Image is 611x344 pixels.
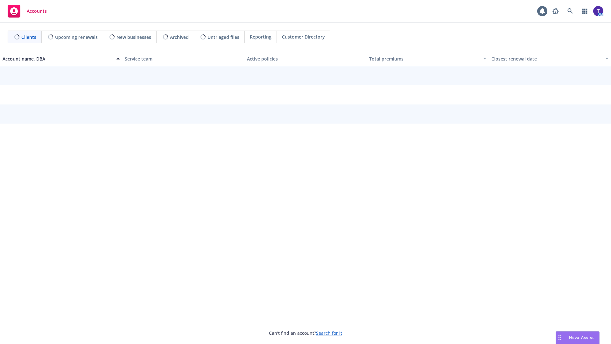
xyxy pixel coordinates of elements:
img: photo [593,6,603,16]
button: Nova Assist [556,331,600,344]
span: New businesses [116,34,151,40]
button: Total premiums [367,51,489,66]
span: Customer Directory [282,33,325,40]
div: Total premiums [369,55,479,62]
span: Can't find an account? [269,330,342,336]
span: Reporting [250,33,271,40]
a: Accounts [5,2,49,20]
a: Search [564,5,577,18]
button: Service team [122,51,244,66]
a: Switch app [579,5,591,18]
div: Active policies [247,55,364,62]
span: Nova Assist [569,335,594,340]
div: Drag to move [556,332,564,344]
a: Search for it [316,330,342,336]
span: Upcoming renewals [55,34,98,40]
div: Closest renewal date [491,55,601,62]
button: Active policies [244,51,367,66]
span: Accounts [27,9,47,14]
span: Archived [170,34,189,40]
a: Report a Bug [549,5,562,18]
span: Clients [21,34,36,40]
div: Service team [125,55,242,62]
span: Untriaged files [207,34,239,40]
div: Account name, DBA [3,55,113,62]
button: Closest renewal date [489,51,611,66]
